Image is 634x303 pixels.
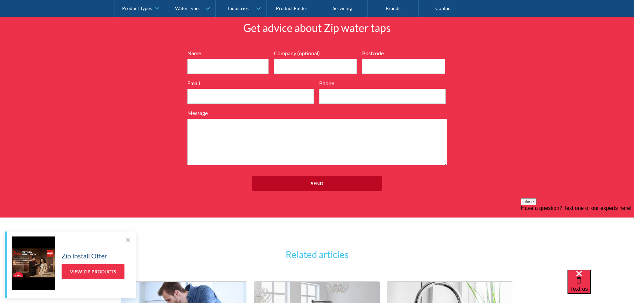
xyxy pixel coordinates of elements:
label: Phone [319,79,446,87]
label: Email [187,79,314,87]
label: Name [187,49,269,57]
iframe: podium webchat widget bubble [567,270,634,303]
label: Postcode [362,49,445,57]
h3: Related articles [221,247,414,261]
label: Message [187,109,447,117]
form: Full Width Form [184,49,450,198]
div: Product Types [122,5,152,11]
input: Send [252,176,382,191]
h2: Get advice about Zip water taps [221,20,414,36]
iframe: podium webchat widget prompt [521,198,634,278]
img: Zip Install Offer [12,236,55,290]
h5: Zip Install Offer [62,251,107,261]
div: Water Types [175,5,200,11]
label: Company (optional) [274,49,357,57]
div: Industries [228,5,249,11]
a: View Zip Products [62,264,124,279]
